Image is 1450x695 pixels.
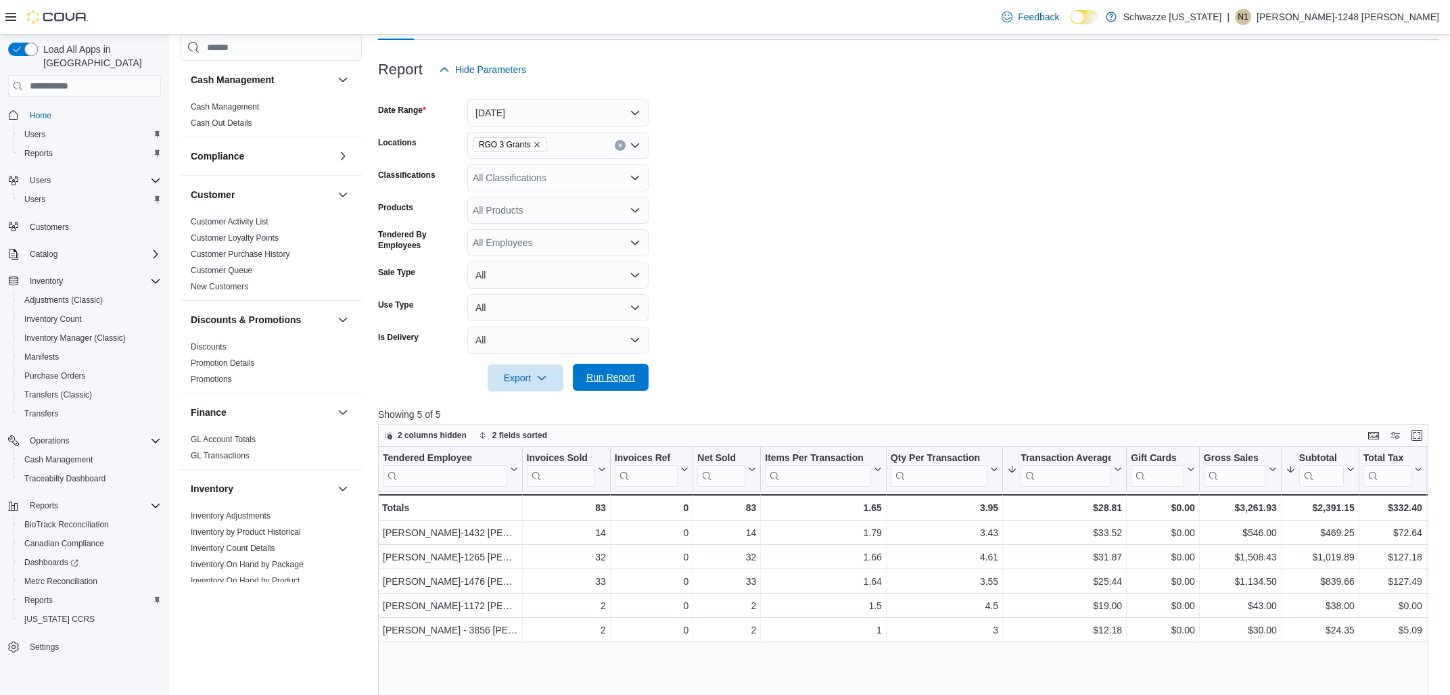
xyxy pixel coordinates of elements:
[14,450,166,469] button: Cash Management
[191,313,301,327] h3: Discounts & Promotions
[697,452,756,487] button: Net Sold
[14,310,166,329] button: Inventory Count
[1018,10,1059,24] span: Feedback
[24,172,161,189] span: Users
[19,311,161,327] span: Inventory Count
[335,312,351,328] button: Discounts & Promotions
[335,187,351,203] button: Customer
[3,245,166,264] button: Catalog
[191,435,256,444] a: GL Account Totals
[19,126,161,143] span: Users
[526,623,605,639] div: 2
[1363,598,1422,615] div: $0.00
[467,262,649,289] button: All
[1131,452,1184,465] div: Gift Cards
[14,572,166,591] button: Metrc Reconciliation
[697,452,745,465] div: Net Sold
[1007,500,1122,516] div: $28.81
[1204,574,1277,590] div: $1,134.50
[765,452,871,465] div: Items Per Transaction
[30,222,69,233] span: Customers
[398,430,467,441] span: 2 columns hidden
[24,576,97,587] span: Metrc Reconciliation
[1071,24,1071,25] span: Dark Mode
[24,498,161,514] span: Reports
[697,525,756,542] div: 14
[14,610,166,629] button: [US_STATE] CCRS
[378,202,413,213] label: Products
[1007,525,1122,542] div: $33.52
[27,10,88,24] img: Cova
[180,339,362,393] div: Discounts & Promotions
[697,500,756,516] div: 83
[1071,10,1099,24] input: Dark Mode
[378,408,1439,421] p: Showing 5 of 5
[24,498,64,514] button: Reports
[14,291,166,310] button: Adjustments (Classic)
[335,148,351,164] button: Compliance
[382,500,518,516] div: Totals
[24,454,93,465] span: Cash Management
[8,99,161,692] nav: Complex example
[1363,452,1411,487] div: Total Tax
[191,559,304,570] span: Inventory On Hand by Package
[383,550,518,566] div: [PERSON_NAME]-1265 [PERSON_NAME]
[615,452,689,487] button: Invoices Ref
[573,364,649,391] button: Run Report
[191,73,332,87] button: Cash Management
[1021,452,1111,465] div: Transaction Average
[24,246,63,262] button: Catalog
[191,118,252,128] a: Cash Out Details
[191,149,244,163] h3: Compliance
[24,246,161,262] span: Catalog
[19,573,161,590] span: Metrc Reconciliation
[1007,550,1122,566] div: $31.87
[496,364,555,391] span: Export
[1409,427,1425,444] button: Enter fullscreen
[1286,525,1355,542] div: $469.25
[1238,9,1248,25] span: N1
[24,473,106,484] span: Traceabilty Dashboard
[1131,452,1184,487] div: Gift Card Sales
[615,623,689,639] div: 0
[615,452,678,465] div: Invoices Ref
[697,574,756,590] div: 33
[3,272,166,291] button: Inventory
[19,292,161,308] span: Adjustments (Classic)
[1131,598,1195,615] div: $0.00
[765,500,882,516] div: 1.65
[891,598,998,615] div: 4.5
[191,544,275,553] a: Inventory Count Details
[191,188,332,201] button: Customer
[1363,525,1422,542] div: $72.64
[615,452,678,487] div: Invoices Ref
[378,137,417,148] label: Locations
[479,138,531,151] span: RGO 3 Grants
[191,188,235,201] h3: Customer
[191,575,300,586] span: Inventory On Hand by Product
[526,525,605,542] div: 14
[891,500,998,516] div: 3.95
[19,406,64,422] a: Transfers
[335,404,351,421] button: Finance
[3,105,166,124] button: Home
[1131,550,1195,566] div: $0.00
[191,560,304,569] a: Inventory On Hand by Package
[24,433,161,449] span: Operations
[191,342,227,352] a: Discounts
[19,330,131,346] a: Inventory Manager (Classic)
[1123,9,1222,25] p: Schwazze [US_STATE]
[191,434,256,445] span: GL Account Totals
[24,295,103,306] span: Adjustments (Classic)
[191,249,290,259] a: Customer Purchase History
[1227,9,1230,25] p: |
[1286,574,1355,590] div: $839.66
[3,171,166,190] button: Users
[14,404,166,423] button: Transfers
[697,550,756,566] div: 32
[14,553,166,572] a: Dashboards
[14,190,166,209] button: Users
[434,56,532,83] button: Hide Parameters
[14,469,166,488] button: Traceabilty Dashboard
[891,574,998,590] div: 3.55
